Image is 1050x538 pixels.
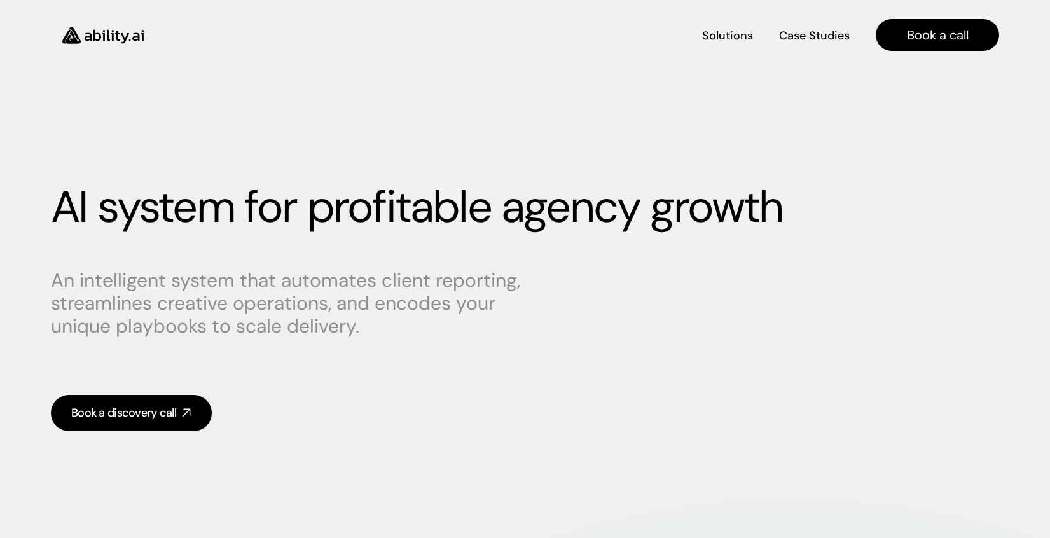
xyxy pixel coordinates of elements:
[51,395,212,431] a: Book a discovery call
[162,19,999,51] nav: Main navigation
[702,24,753,46] a: Solutions
[80,120,169,132] h3: Ready-to-use in Slack
[51,181,999,234] h1: AI system for profitable agency growth
[778,24,850,46] a: Case Studies
[51,269,534,338] p: An intelligent system that automates client reporting, streamlines creative operations, and encod...
[702,28,753,44] h4: Solutions
[876,19,999,51] a: Book a call
[779,28,850,44] h4: Case Studies
[71,405,176,421] div: Book a discovery call
[907,26,969,44] h4: Book a call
